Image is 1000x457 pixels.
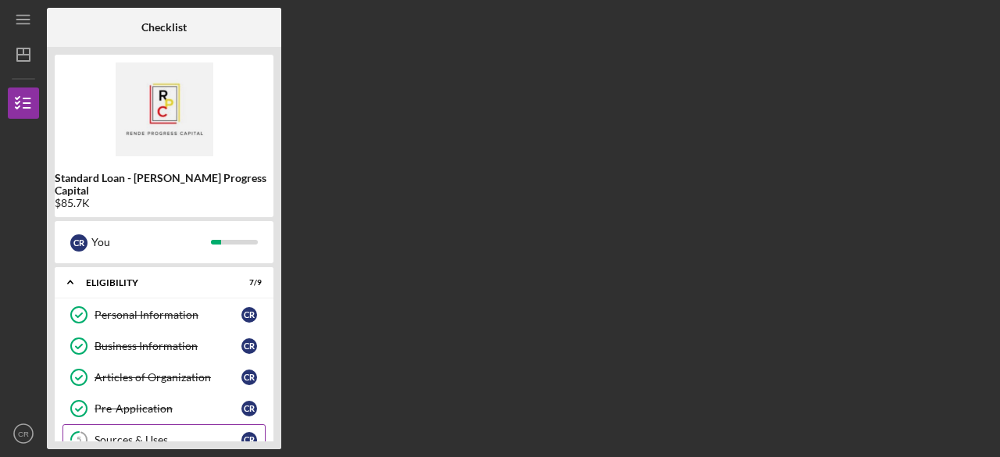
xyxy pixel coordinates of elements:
div: Sources & Uses [95,434,241,446]
div: Articles of Organization [95,371,241,384]
a: Business InformationCR [62,330,266,362]
a: Personal InformationCR [62,299,266,330]
div: C R [241,338,257,354]
div: Eligibility [86,278,223,287]
div: Personal Information [95,309,241,321]
tspan: 5 [77,435,81,445]
img: Product logo [55,62,273,156]
div: Business Information [95,340,241,352]
div: C R [70,234,87,252]
b: Checklist [141,21,187,34]
div: You [91,229,211,255]
a: Articles of OrganizationCR [62,362,266,393]
text: CR [18,430,29,438]
div: Pre-Application [95,402,241,415]
div: $85.7K [55,197,273,209]
a: 5Sources & UsesCR [62,424,266,455]
div: 7 / 9 [234,278,262,287]
div: C R [241,370,257,385]
div: C R [241,401,257,416]
a: Pre-ApplicationCR [62,393,266,424]
button: CR [8,418,39,449]
div: C R [241,307,257,323]
b: Standard Loan - [PERSON_NAME] Progress Capital [55,172,273,197]
div: C R [241,432,257,448]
